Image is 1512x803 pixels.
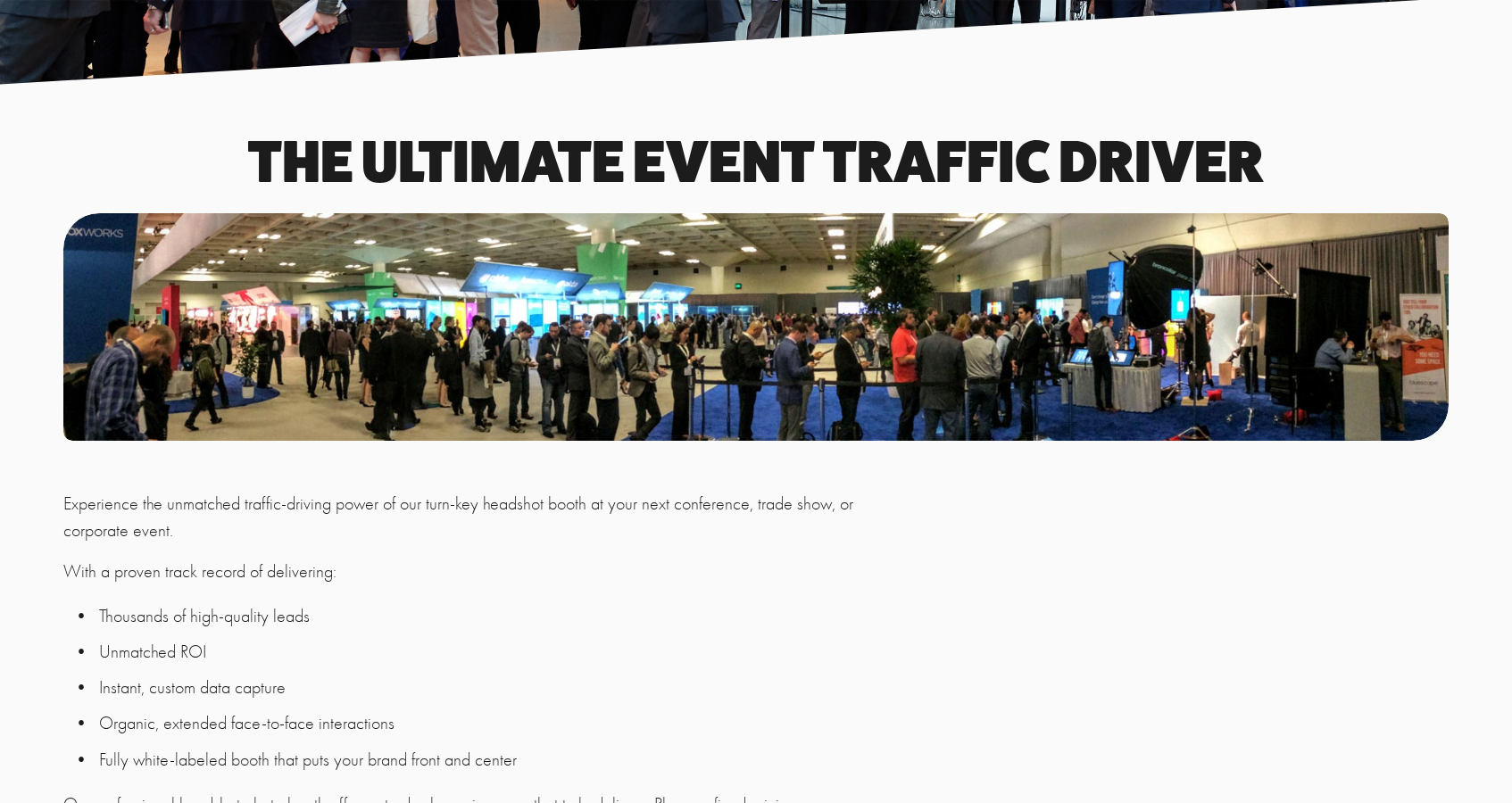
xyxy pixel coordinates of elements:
p: Organic, extended face-to-face interactions [99,710,868,737]
p: Instant, custom data capture [99,675,868,701]
p: With a proven track record of delivering: [63,559,868,585]
p: Experience the unmatched traffic-driving power of our turn-key headshot booth at your next confer... [63,491,868,544]
h1: The Ultimate event traffic driver [63,135,1449,188]
p: Unmatched ROI [99,639,868,666]
p: Thousands of high-quality leads [99,603,868,630]
p: Fully white-labeled booth that puts your brand front and center [99,747,868,774]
